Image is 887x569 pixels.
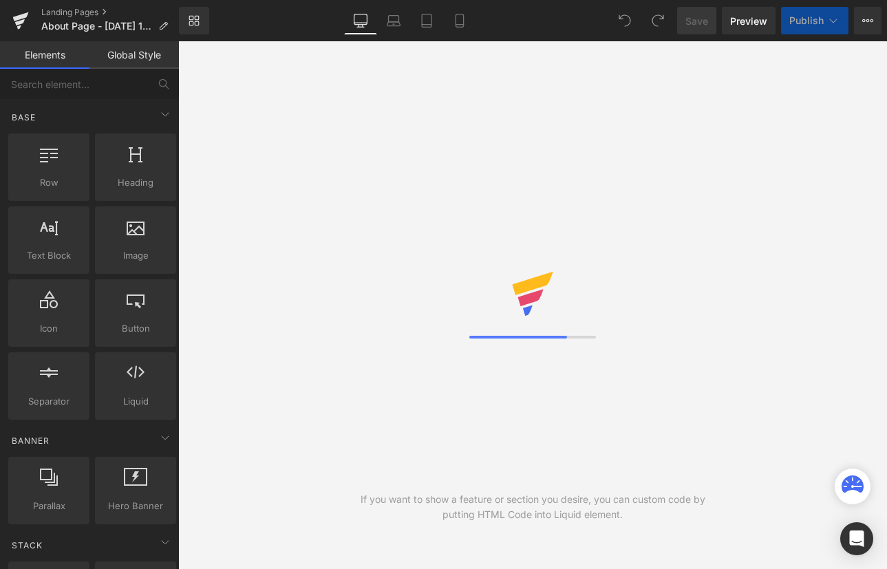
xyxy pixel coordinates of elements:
[10,539,44,552] span: Stack
[89,41,179,69] a: Global Style
[41,21,153,32] span: About Page - [DATE] 12:58:12
[344,7,377,34] a: Desktop
[41,7,179,18] a: Landing Pages
[99,321,172,336] span: Button
[10,111,37,124] span: Base
[722,7,776,34] a: Preview
[99,175,172,190] span: Heading
[854,7,881,34] button: More
[644,7,672,34] button: Redo
[377,7,410,34] a: Laptop
[99,499,172,513] span: Hero Banner
[443,7,476,34] a: Mobile
[179,7,209,34] a: New Library
[685,14,708,28] span: Save
[12,499,85,513] span: Parallax
[730,14,767,28] span: Preview
[99,248,172,263] span: Image
[99,394,172,409] span: Liquid
[611,7,639,34] button: Undo
[356,492,710,522] div: If you want to show a feature or section you desire, you can custom code by putting HTML Code int...
[12,175,85,190] span: Row
[12,394,85,409] span: Separator
[840,522,873,555] div: Open Intercom Messenger
[781,7,848,34] button: Publish
[12,321,85,336] span: Icon
[12,248,85,263] span: Text Block
[789,15,824,26] span: Publish
[410,7,443,34] a: Tablet
[10,434,51,447] span: Banner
